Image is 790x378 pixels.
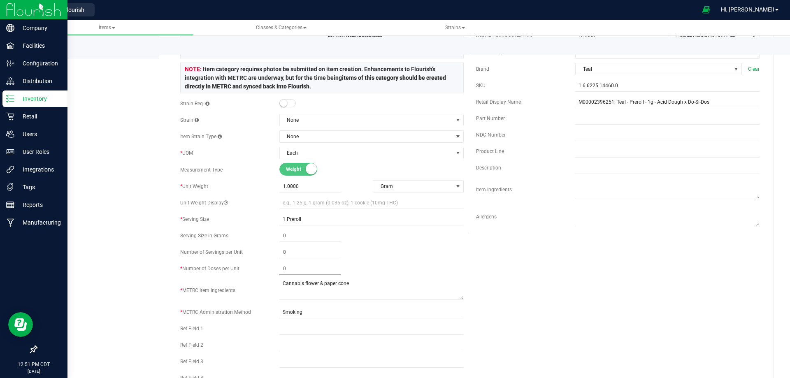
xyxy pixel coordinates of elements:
span: Serving Size [180,216,209,222]
p: Manufacturing [14,218,64,227]
inline-svg: Users [6,130,14,138]
span: Gram [373,181,453,192]
inline-svg: Configuration [6,59,14,67]
p: 12:51 PM CDT [4,361,64,368]
inline-svg: Facilities [6,42,14,50]
p: Inventory [14,94,64,104]
p: Distribution [14,76,64,86]
span: METRC Item Ingredients [180,288,235,293]
span: Unit Weight Display [180,200,228,206]
p: Integrations [14,165,64,174]
span: Strains [445,25,465,30]
inline-svg: Tags [6,183,14,191]
span: select [749,30,759,42]
p: Company [14,23,64,33]
span: Serving Size in Grams [180,233,228,239]
inline-svg: Manufacturing [6,218,14,227]
input: 0.0000 [575,30,666,42]
p: Configuration [14,58,64,68]
span: Items [99,25,115,30]
span: Ref Field 2 [180,342,203,348]
span: Product Line [476,148,504,154]
p: Users [14,129,64,139]
span: Ref Field 1 [180,326,203,332]
span: Classes & Categories [256,25,307,30]
span: Usable Cannabis Qty UOM [669,30,749,42]
span: Clear [748,65,760,73]
span: Strain Req. [180,101,209,107]
span: UOM [180,150,193,156]
span: Brand [476,66,489,72]
span: Number of Doses per Unit [180,266,239,271]
p: Reports [14,200,64,210]
input: 0 [279,263,341,274]
span: Weight [286,163,323,175]
inline-svg: Company [6,24,14,32]
span: Retail Display Name [476,99,521,105]
span: Open Ecommerce Menu [697,2,716,18]
inline-svg: User Roles [6,148,14,156]
p: Facilities [14,41,64,51]
inline-svg: Reports [6,201,14,209]
span: Unit Weight [180,183,208,189]
span: Part Number [476,116,505,121]
span: Allergens [476,214,497,220]
inline-svg: Inventory [6,95,14,103]
span: Item Ingredients [476,187,512,192]
span: select [453,147,463,159]
span: SKU [476,83,486,88]
iframe: Resource center [8,312,33,337]
input: e.g., 1.25 g, 1 gram (0.035 oz), 1 cookie (10mg THC) [279,197,464,209]
span: Each [280,147,453,159]
inline-svg: Integrations [6,165,14,174]
input: 1.0000 [279,181,341,192]
p: [DATE] [4,368,64,374]
span: Item Strain Type [180,134,222,139]
span: Item category requires photos be submitted on item creation. Enhancements to Flourish's integrati... [185,66,446,90]
span: None [280,114,453,126]
span: Ref Field 3 [180,359,203,364]
p: Tags [14,182,64,192]
input: 0 [279,230,341,241]
span: Usable Cannabis per Unit [476,33,532,39]
span: METRC Administration Method [180,309,251,315]
span: select [453,181,463,192]
span: Measurement Type [180,167,223,173]
span: None [280,131,453,142]
span: Teal [576,63,731,75]
i: Custom display text for unit weight (e.g., '1.25 g', '1 gram (0.035 oz)', '1 cookie (10mg THC)') [224,200,228,205]
span: Hi, [PERSON_NAME]! [721,6,774,13]
p: Retail [14,111,64,121]
span: Strain [180,117,199,123]
span: Number of Servings per Unit [180,249,243,255]
p: User Roles [14,147,64,157]
span: NDC Number [476,132,506,138]
input: 0 [279,246,341,258]
span: Description [476,165,501,171]
inline-svg: Distribution [6,77,14,85]
inline-svg: Retail [6,112,14,121]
